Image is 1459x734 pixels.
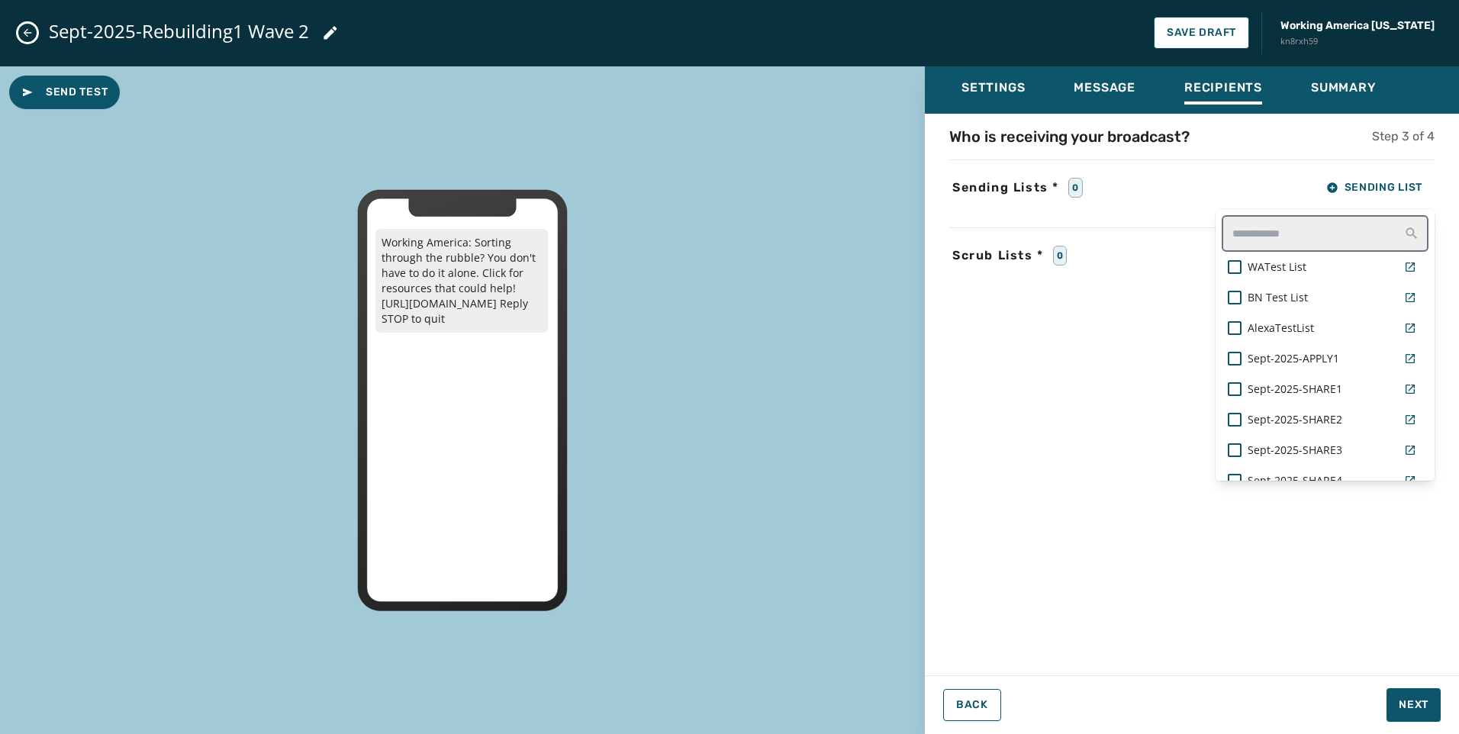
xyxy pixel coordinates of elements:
span: Sept-2025-SHARE1 [1248,381,1342,397]
span: Sending List [1326,182,1422,194]
span: BN Test List [1248,290,1308,305]
span: Sept-2025-SHARE2 [1248,412,1342,427]
span: Sept-2025-SHARE4 [1248,473,1342,488]
span: AlexaTestList [1248,320,1314,336]
span: WATest List [1248,259,1306,275]
span: Sept-2025-APPLY1 [1248,351,1339,366]
button: Sending List [1314,172,1435,203]
span: Sept-2025-SHARE3 [1248,443,1342,458]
